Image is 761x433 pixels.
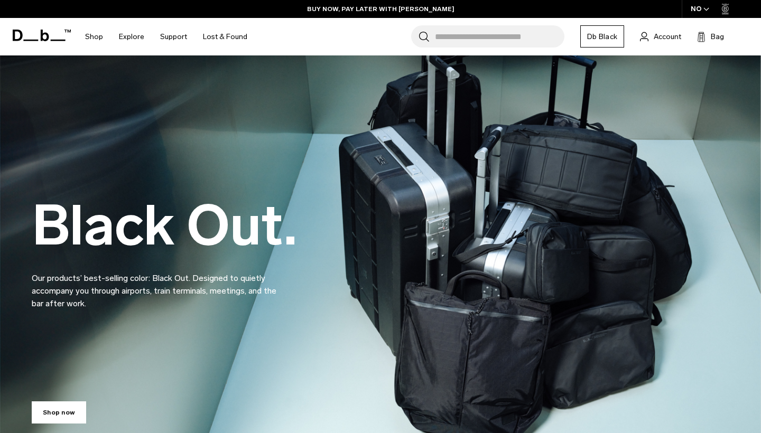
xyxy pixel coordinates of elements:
nav: Main Navigation [77,18,255,55]
a: Account [640,30,681,43]
p: Our products’ best-selling color: Black Out. Designed to quietly accompany you through airports, ... [32,259,285,310]
a: Shop now [32,401,86,423]
a: Lost & Found [203,18,247,55]
span: Account [654,31,681,42]
h2: Black Out. [32,198,297,253]
a: Explore [119,18,144,55]
a: BUY NOW, PAY LATER WITH [PERSON_NAME] [307,4,454,14]
button: Bag [697,30,724,43]
a: Shop [85,18,103,55]
span: Bag [711,31,724,42]
a: Support [160,18,187,55]
a: Db Black [580,25,624,48]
